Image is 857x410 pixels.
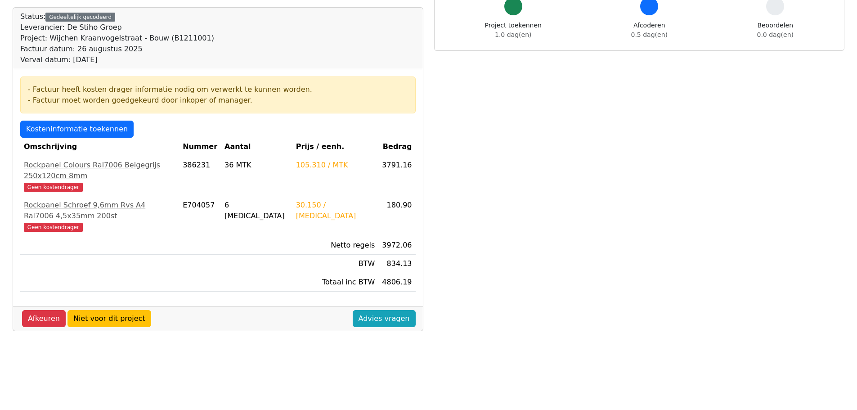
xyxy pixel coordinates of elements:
div: Verval datum: [DATE] [20,54,214,65]
div: 6 [MEDICAL_DATA] [224,200,289,221]
span: 1.0 dag(en) [495,31,531,38]
td: 3791.16 [378,156,415,196]
span: 0.0 dag(en) [757,31,794,38]
div: 36 MTK [224,160,289,171]
a: Niet voor dit project [67,310,151,327]
div: Factuur datum: 26 augustus 2025 [20,44,214,54]
a: Rockpanel Schroef 9,6mm Rvs A4 Ral7006 4,5x35mm 200stGeen kostendrager [24,200,175,232]
td: Netto regels [292,236,379,255]
th: Aantal [221,138,292,156]
a: Kosteninformatie toekennen [20,121,134,138]
th: Nummer [179,138,221,156]
a: Afkeuren [22,310,66,327]
div: Status: [20,11,214,65]
div: Project: Wijchen Kraanvogelstraat - Bouw (B1211001) [20,33,214,44]
div: Afcoderen [631,21,668,40]
td: 3972.06 [378,236,415,255]
div: Gedeeltelijk gecodeerd [45,13,115,22]
span: Geen kostendrager [24,183,83,192]
div: - Factuur heeft kosten drager informatie nodig om verwerkt te kunnen worden. [28,84,408,95]
td: 4806.19 [378,273,415,292]
div: Rockpanel Schroef 9,6mm Rvs A4 Ral7006 4,5x35mm 200st [24,200,175,221]
div: - Factuur moet worden goedgekeurd door inkoper of manager. [28,95,408,106]
td: BTW [292,255,379,273]
th: Omschrijving [20,138,179,156]
a: Advies vragen [353,310,416,327]
td: 834.13 [378,255,415,273]
td: 386231 [179,156,221,196]
div: Rockpanel Colours Ral7006 Beigegrijs 250x120cm 8mm [24,160,175,181]
a: Rockpanel Colours Ral7006 Beigegrijs 250x120cm 8mmGeen kostendrager [24,160,175,192]
div: Beoordelen [757,21,794,40]
td: E704057 [179,196,221,236]
td: Totaal inc BTW [292,273,379,292]
span: Geen kostendrager [24,223,83,232]
span: 0.5 dag(en) [631,31,668,38]
th: Prijs / eenh. [292,138,379,156]
td: 180.90 [378,196,415,236]
div: Leverancier: De Stiho Groep [20,22,214,33]
th: Bedrag [378,138,415,156]
div: 30.150 / [MEDICAL_DATA] [296,200,375,221]
div: 105.310 / MTK [296,160,375,171]
div: Project toekennen [485,21,542,40]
